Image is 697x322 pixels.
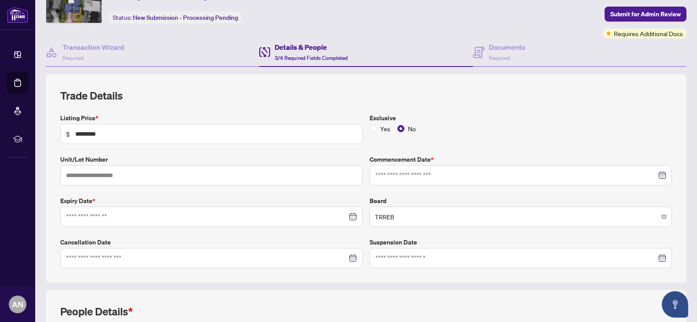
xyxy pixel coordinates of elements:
[60,113,363,123] label: Listing Price
[662,291,688,318] button: Open asap
[605,7,686,22] button: Submit for Admin Review
[377,124,394,133] span: Yes
[60,237,363,247] label: Cancellation Date
[7,7,28,23] img: logo
[60,304,133,318] h2: People Details
[62,42,125,52] h4: Transaction Wizard
[489,42,525,52] h4: Documents
[375,208,667,225] span: TRREB
[62,55,84,61] span: Required
[275,42,348,52] h4: Details & People
[614,29,683,38] span: Requires Additional Docs
[60,196,363,206] label: Expiry Date
[133,14,238,22] span: New Submission - Processing Pending
[370,113,672,123] label: Exclusive
[370,155,672,164] label: Commencement Date
[275,55,348,61] span: 3/4 Required Fields Completed
[12,298,23,311] span: AN
[661,214,667,219] span: close-circle
[66,129,70,139] span: $
[60,89,672,103] h2: Trade Details
[404,124,419,133] span: No
[109,11,242,23] div: Status:
[489,55,510,61] span: Required
[370,237,672,247] label: Suspension Date
[370,196,672,206] label: Board
[610,7,681,21] span: Submit for Admin Review
[60,155,363,164] label: Unit/Lot Number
